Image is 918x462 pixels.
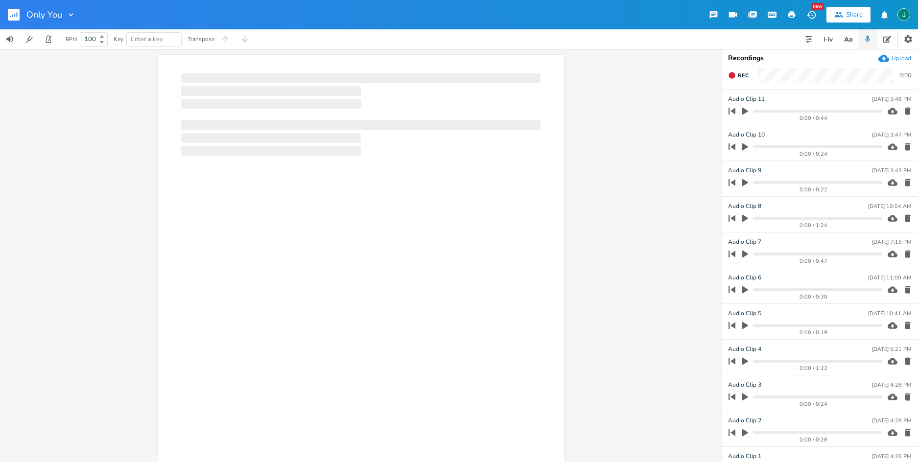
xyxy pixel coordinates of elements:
div: 0:00 / 0:30 [745,294,882,300]
div: 0:00 / 0:19 [745,330,882,335]
span: Only You [26,10,62,19]
span: Rec [738,72,749,79]
img: Jim Rudolf [897,8,910,21]
div: BPM [66,37,77,42]
div: Transpose [188,36,214,42]
span: Audio Clip 6 [728,273,761,282]
div: 0:00 / 0:28 [745,437,882,442]
div: New [811,3,824,10]
div: [DATE] 3:47 PM [872,132,911,138]
div: 0:00 / 1:22 [745,366,882,371]
div: Recordings [728,55,912,62]
div: Share [846,10,863,19]
div: [DATE] 4:28 PM [872,382,911,388]
div: [DATE] 7:16 PM [872,239,911,245]
span: Audio Clip 9 [728,166,761,175]
button: New [801,6,821,23]
span: Audio Clip 11 [728,94,765,104]
span: Audio Clip 1 [728,452,761,461]
div: 0:00 / 0:24 [745,151,882,157]
span: Audio Clip 3 [728,380,761,390]
div: 0:00 / 0:47 [745,258,882,264]
span: Audio Clip 2 [728,416,761,425]
div: [DATE] 4:26 PM [872,454,911,459]
div: 0:00 / 0:22 [745,187,882,192]
div: [DATE] 5:21 PM [872,346,911,352]
div: 0:00 / 0:24 [745,401,882,407]
div: [DATE] 3:48 PM [872,96,911,102]
div: [DATE] 4:28 PM [872,418,911,423]
div: [DATE] 10:04 AM [868,204,911,209]
button: Share [826,7,871,23]
div: [DATE] 10:41 AM [868,311,911,316]
div: Key [114,36,123,42]
span: Enter a key [131,35,163,44]
span: Audio Clip 4 [728,345,761,354]
button: Rec [724,68,753,83]
span: Audio Clip 5 [728,309,761,318]
button: Upload [878,53,911,64]
div: 0:00 [899,72,911,78]
span: Audio Clip 7 [728,237,761,247]
div: [DATE] 11:00 AM [868,275,911,280]
div: [DATE] 3:43 PM [872,168,911,173]
span: Audio Clip 10 [728,130,765,139]
div: 0:00 / 0:44 [745,115,882,121]
span: Audio Clip 8 [728,202,761,211]
div: Upload [892,54,911,62]
div: 0:00 / 1:24 [745,223,882,228]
